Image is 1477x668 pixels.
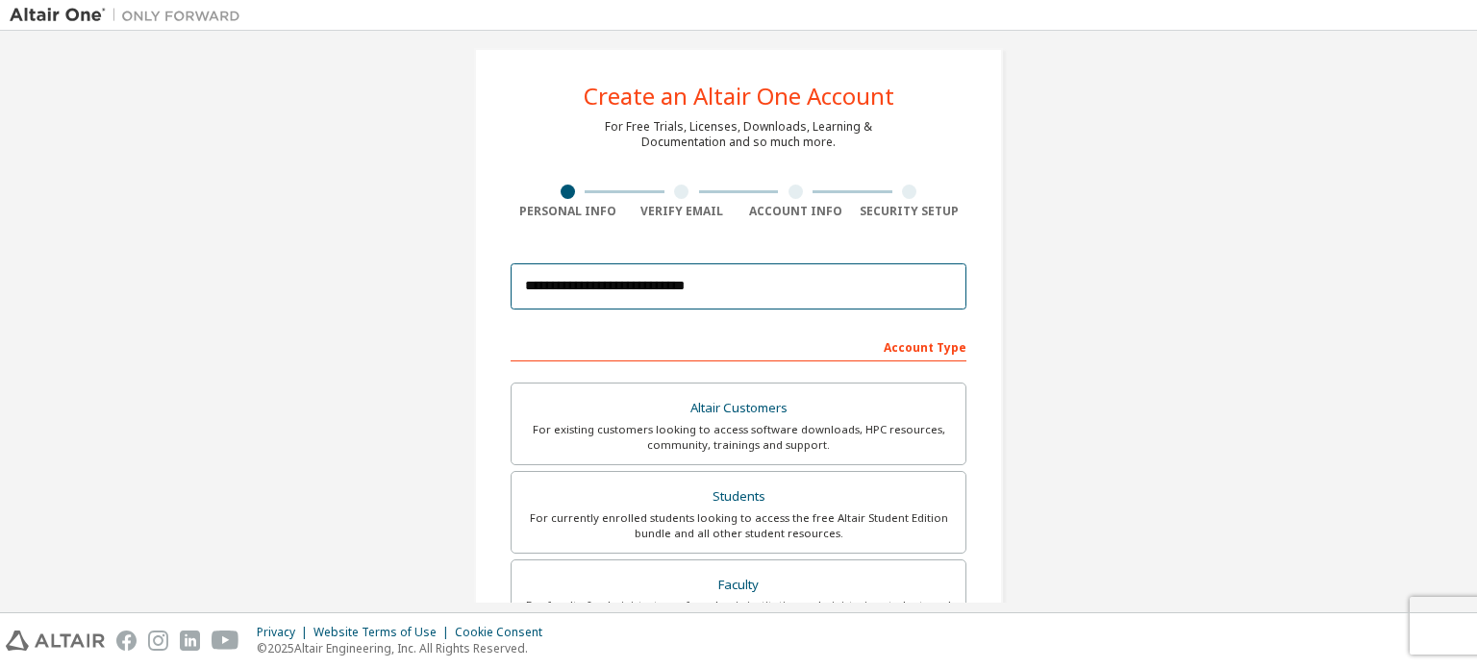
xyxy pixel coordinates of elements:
div: Website Terms of Use [313,625,455,640]
div: For currently enrolled students looking to access the free Altair Student Edition bundle and all ... [523,510,954,541]
img: facebook.svg [116,631,137,651]
div: Privacy [257,625,313,640]
div: Account Info [738,204,853,219]
div: Security Setup [853,204,967,219]
img: instagram.svg [148,631,168,651]
img: altair_logo.svg [6,631,105,651]
div: For existing customers looking to access software downloads, HPC resources, community, trainings ... [523,422,954,453]
img: Altair One [10,6,250,25]
div: Altair Customers [523,395,954,422]
div: Students [523,483,954,510]
div: Cookie Consent [455,625,554,640]
div: Verify Email [625,204,739,219]
div: Account Type [511,331,966,361]
div: For faculty & administrators of academic institutions administering students and accessing softwa... [523,598,954,629]
div: Personal Info [511,204,625,219]
div: Faculty [523,572,954,599]
img: linkedin.svg [180,631,200,651]
img: youtube.svg [212,631,239,651]
div: For Free Trials, Licenses, Downloads, Learning & Documentation and so much more. [605,119,872,150]
div: Create an Altair One Account [584,85,894,108]
p: © 2025 Altair Engineering, Inc. All Rights Reserved. [257,640,554,656]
